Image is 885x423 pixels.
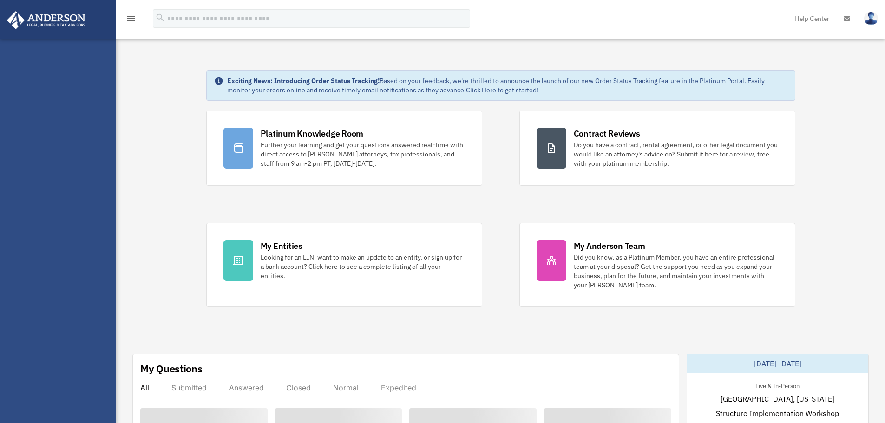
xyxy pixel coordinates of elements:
[125,16,137,24] a: menu
[140,362,203,376] div: My Questions
[4,11,88,29] img: Anderson Advisors Platinum Portal
[721,393,834,404] span: [GEOGRAPHIC_DATA], [US_STATE]
[466,86,538,94] a: Click Here to get started!
[261,253,465,280] div: Looking for an EIN, want to make an update to an entity, or sign up for a bank account? Click her...
[155,13,165,23] i: search
[171,383,207,392] div: Submitted
[381,383,416,392] div: Expedited
[748,380,807,390] div: Live & In-Person
[574,128,640,139] div: Contract Reviews
[519,111,795,186] a: Contract Reviews Do you have a contract, rental agreement, or other legal document you would like...
[687,354,868,373] div: [DATE]-[DATE]
[574,240,645,252] div: My Anderson Team
[716,408,839,419] span: Structure Implementation Workshop
[864,12,878,25] img: User Pic
[140,383,149,392] div: All
[261,128,364,139] div: Platinum Knowledge Room
[333,383,359,392] div: Normal
[261,140,465,168] div: Further your learning and get your questions answered real-time with direct access to [PERSON_NAM...
[229,383,264,392] div: Answered
[574,140,778,168] div: Do you have a contract, rental agreement, or other legal document you would like an attorney's ad...
[227,77,380,85] strong: Exciting News: Introducing Order Status Tracking!
[206,223,482,307] a: My Entities Looking for an EIN, want to make an update to an entity, or sign up for a bank accoun...
[227,76,787,95] div: Based on your feedback, we're thrilled to announce the launch of our new Order Status Tracking fe...
[574,253,778,290] div: Did you know, as a Platinum Member, you have an entire professional team at your disposal? Get th...
[261,240,302,252] div: My Entities
[286,383,311,392] div: Closed
[206,111,482,186] a: Platinum Knowledge Room Further your learning and get your questions answered real-time with dire...
[125,13,137,24] i: menu
[519,223,795,307] a: My Anderson Team Did you know, as a Platinum Member, you have an entire professional team at your...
